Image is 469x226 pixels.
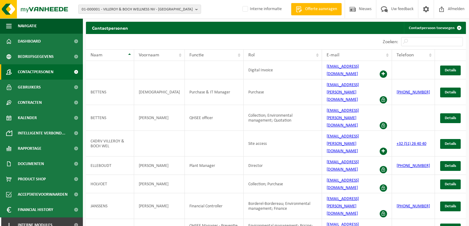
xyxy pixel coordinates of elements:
[244,79,322,105] td: Purchase
[327,64,359,76] a: [EMAIL_ADDRESS][DOMAIN_NAME]
[244,156,322,175] td: Director
[18,187,68,202] span: Acceptatievoorwaarden
[241,5,282,14] label: Interne informatie
[304,6,339,12] span: Offerte aanvragen
[327,53,339,58] span: E-mail
[134,156,185,175] td: [PERSON_NAME]
[327,134,359,153] a: [EMAIL_ADDRESS][PERSON_NAME][DOMAIN_NAME]
[18,34,41,49] span: Dashboard
[440,179,461,189] a: Details
[134,79,185,105] td: [DEMOGRAPHIC_DATA]
[440,88,461,97] a: Details
[397,90,430,95] a: [PHONE_NUMBER]
[86,131,134,156] td: C4DRV VILLEROY & BOCH WEL
[185,156,244,175] td: Plant Manager
[139,53,159,58] span: Voornaam
[327,197,359,216] a: [EMAIL_ADDRESS][PERSON_NAME][DOMAIN_NAME]
[383,40,398,44] label: Zoeken:
[445,90,456,94] span: Details
[185,105,244,131] td: QHSEE officer
[18,64,53,80] span: Contactpersonen
[404,22,465,34] a: Contactpersoon toevoegen
[327,83,359,102] a: [EMAIL_ADDRESS][PERSON_NAME][DOMAIN_NAME]
[18,156,44,171] span: Documenten
[18,18,37,34] span: Navigatie
[397,141,426,146] a: +32 (51) 26 40 40
[86,105,134,131] td: BETTENS
[189,53,204,58] span: Functie
[18,110,37,126] span: Kalender
[397,53,414,58] span: Telefoon
[445,182,456,186] span: Details
[18,141,41,156] span: Rapportage
[327,178,359,190] a: [EMAIL_ADDRESS][DOMAIN_NAME]
[248,53,255,58] span: Rol
[86,156,134,175] td: ELLEBOUDT
[327,160,359,172] a: [EMAIL_ADDRESS][DOMAIN_NAME]
[291,3,342,15] a: Offerte aanvragen
[397,164,430,168] a: [PHONE_NUMBER]
[440,113,461,123] a: Details
[440,202,461,211] a: Details
[244,105,322,131] td: Collection; Environmental management; Quotation
[397,204,430,209] a: [PHONE_NUMBER]
[82,5,193,14] span: 01-000001 - VILLEROY & BOCH WELLNESS NV - [GEOGRAPHIC_DATA]
[327,108,359,128] a: [EMAIL_ADDRESS][PERSON_NAME][DOMAIN_NAME]
[134,193,185,219] td: [PERSON_NAME]
[244,193,322,219] td: Borderel-Bordereau; Environmental management; Finance
[445,164,456,168] span: Details
[445,142,456,146] span: Details
[18,202,53,217] span: Financial History
[18,126,65,141] span: Intelligente verbond...
[440,66,461,75] a: Details
[18,80,41,95] span: Gebruikers
[134,105,185,131] td: [PERSON_NAME]
[445,204,456,208] span: Details
[440,139,461,149] a: Details
[185,79,244,105] td: Purchase & IT Manager
[86,175,134,193] td: HOLVOET
[86,193,134,219] td: JANSSENS
[244,175,322,193] td: Collection; Purchase
[134,175,185,193] td: [PERSON_NAME]
[244,131,322,156] td: Site access
[78,5,201,14] button: 01-000001 - VILLEROY & BOCH WELLNESS NV - [GEOGRAPHIC_DATA]
[86,22,134,34] h2: Contactpersonen
[18,171,46,187] span: Product Shop
[244,61,322,79] td: Digital Invoice
[185,193,244,219] td: Financial Controller
[440,161,461,171] a: Details
[18,95,42,110] span: Contracten
[445,68,456,72] span: Details
[445,116,456,120] span: Details
[86,79,134,105] td: BETTENS
[91,53,103,58] span: Naam
[18,49,54,64] span: Bedrijfsgegevens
